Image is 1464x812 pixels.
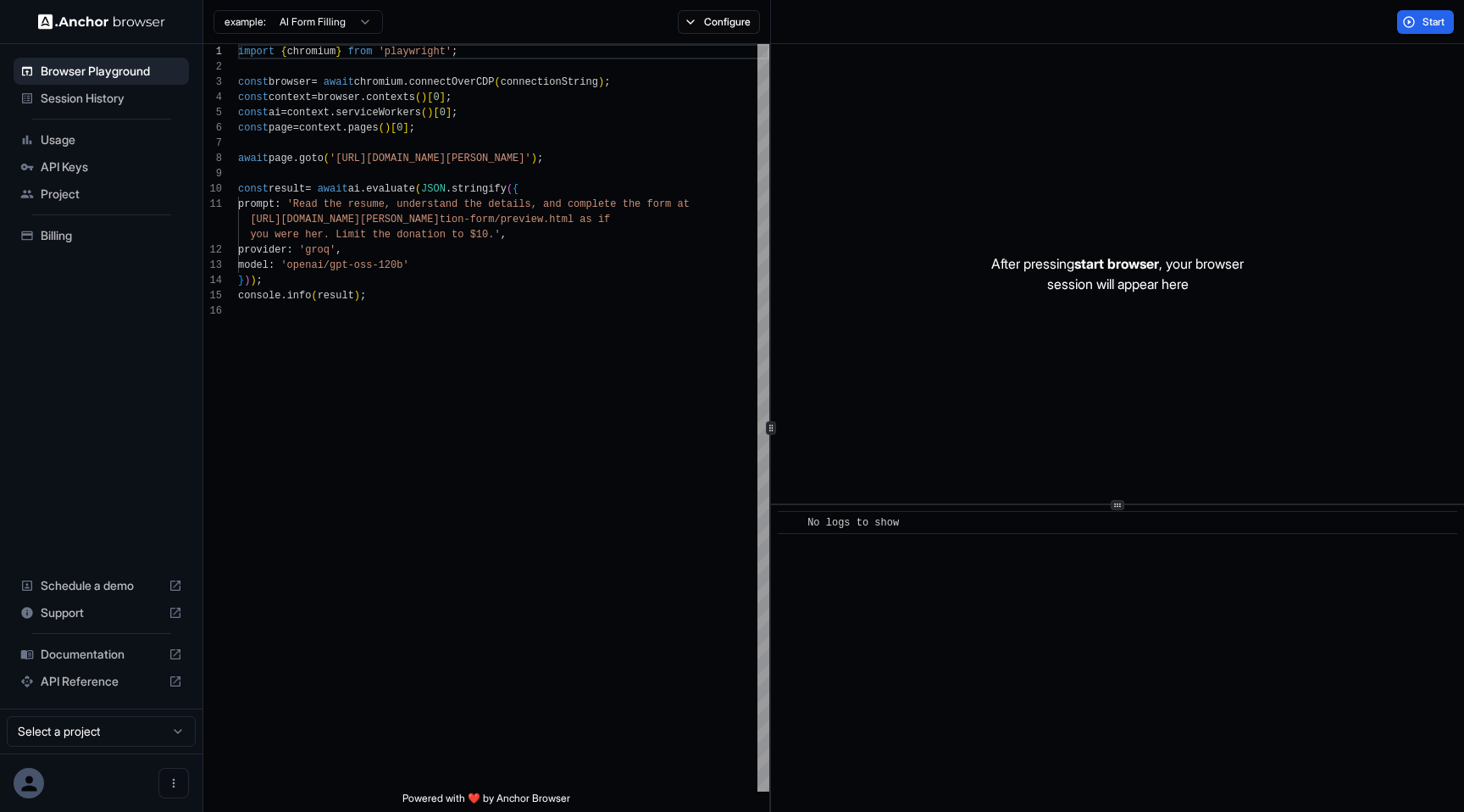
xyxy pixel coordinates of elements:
[238,259,269,271] span: model
[537,153,543,164] span: ;
[354,290,360,302] span: )
[250,229,500,241] span: you were her. Limit the donation to $10.'
[427,92,433,103] span: [
[366,92,415,103] span: contexts
[203,90,222,105] div: 4
[446,107,452,119] span: ]
[531,153,537,164] span: )
[203,273,222,288] div: 14
[238,107,269,119] span: const
[433,92,439,103] span: 0
[203,151,222,166] div: 8
[238,290,280,302] span: console
[330,153,531,164] span: '[URL][DOMAIN_NAME][PERSON_NAME]'
[238,275,244,286] span: }
[507,183,513,195] span: (
[269,153,293,164] span: page
[604,76,610,88] span: ;
[318,183,348,195] span: await
[421,183,446,195] span: JSON
[14,126,189,153] div: Usage
[203,136,222,151] div: 7
[348,183,360,195] span: ai
[14,85,189,112] div: Session History
[501,229,507,241] span: ,
[41,63,182,80] span: Browser Playground
[238,183,269,195] span: const
[501,76,598,88] span: connectionString
[452,46,457,58] span: ;
[452,107,457,119] span: ;
[203,75,222,90] div: 3
[280,46,286,58] span: {
[293,153,299,164] span: .
[409,122,415,134] span: ;
[592,198,690,210] span: lete the form at
[280,107,286,119] span: =
[244,275,250,286] span: )
[385,122,391,134] span: )
[318,290,354,302] span: result
[318,92,360,103] span: browser
[238,46,274,58] span: import
[14,181,189,208] div: Project
[41,131,182,148] span: Usage
[158,768,189,798] button: Open menu
[402,792,570,812] span: Powered with ❤️ by Anchor Browser
[14,222,189,249] div: Billing
[269,107,280,119] span: ai
[203,197,222,212] div: 11
[287,107,330,119] span: context
[238,153,269,164] span: await
[421,92,427,103] span: )
[1422,15,1446,29] span: Start
[415,92,421,103] span: (
[354,76,403,88] span: chromium
[391,122,396,134] span: [
[250,214,439,225] span: [URL][DOMAIN_NAME][PERSON_NAME]
[287,198,592,210] span: 'Read the resume, understand the details, and comp
[452,183,507,195] span: stringify
[305,183,311,195] span: =
[41,186,182,203] span: Project
[807,517,899,529] span: No logs to show
[1074,255,1159,272] span: start browser
[396,122,402,134] span: 0
[324,153,330,164] span: (
[446,183,452,195] span: .
[14,572,189,599] div: Schedule a demo
[324,76,354,88] span: await
[348,122,379,134] span: pages
[203,258,222,273] div: 13
[269,76,311,88] span: browser
[269,183,305,195] span: result
[440,92,446,103] span: ]
[41,577,162,594] span: Schedule a demo
[348,46,373,58] span: from
[41,646,162,663] span: Documentation
[287,290,312,302] span: info
[427,107,433,119] span: )
[786,514,795,531] span: ​
[250,275,256,286] span: )
[203,303,222,319] div: 16
[14,599,189,626] div: Support
[433,107,439,119] span: [
[440,107,446,119] span: 0
[41,227,182,244] span: Billing
[415,183,421,195] span: (
[360,92,366,103] span: .
[257,275,263,286] span: ;
[311,92,317,103] span: =
[269,92,311,103] span: context
[991,253,1244,294] p: After pressing , your browser session will appear here
[598,76,604,88] span: )
[341,122,347,134] span: .
[238,122,269,134] span: const
[238,76,269,88] span: const
[14,153,189,181] div: API Keys
[293,122,299,134] span: =
[41,673,162,690] span: API Reference
[446,92,452,103] span: ;
[238,244,287,256] span: provider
